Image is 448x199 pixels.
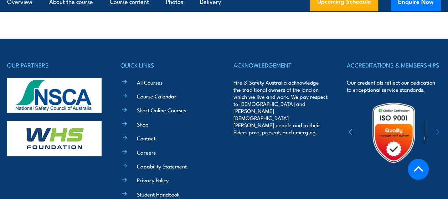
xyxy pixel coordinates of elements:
a: All Courses [137,79,163,86]
a: Course Calendar [137,92,176,100]
a: Short Online Courses [137,106,186,114]
img: Untitled design (19) [363,102,425,164]
img: whs-logo-footer [7,121,102,156]
h4: ACCREDITATIONS & MEMBERSHIPS [347,60,441,70]
p: Our credentials reflect our dedication to exceptional service standards. [347,79,441,93]
a: Privacy Policy [137,176,169,184]
a: Shop [137,120,149,128]
a: Student Handbook [137,190,180,198]
a: Contact [137,134,155,142]
h4: ACKNOWLEDGEMENT [233,60,328,70]
img: nsca-logo-footer [7,78,102,113]
h4: QUICK LINKS [120,60,215,70]
h4: OUR PARTNERS [7,60,102,70]
a: Capability Statement [137,162,187,170]
a: Careers [137,149,156,156]
p: Fire & Safety Australia acknowledge the traditional owners of the land on which we live and work.... [233,79,328,136]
